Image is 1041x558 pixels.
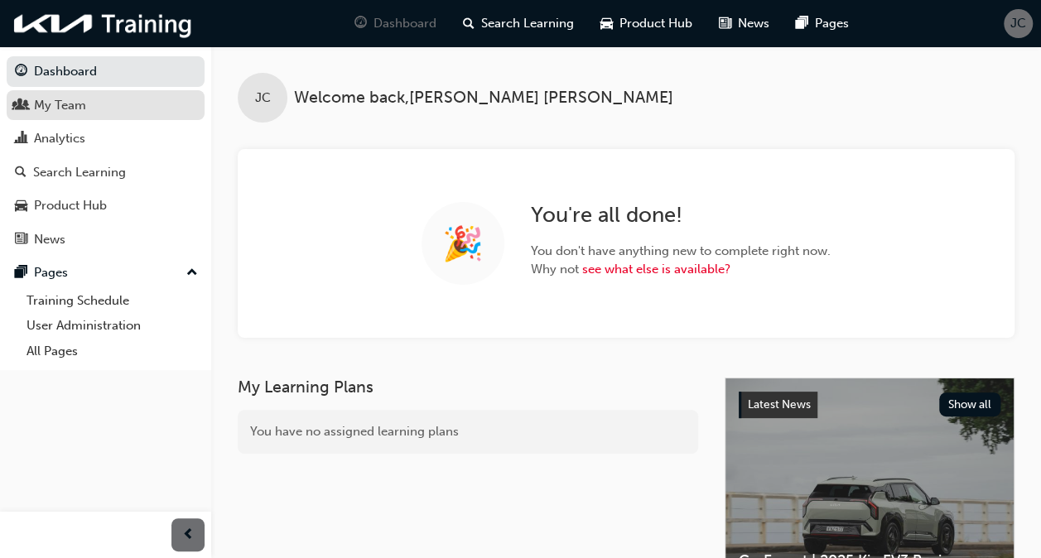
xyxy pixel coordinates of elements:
[531,242,831,261] span: You don't have anything new to complete right now.
[7,90,205,121] a: My Team
[294,89,673,108] span: Welcome back , [PERSON_NAME] [PERSON_NAME]
[34,230,65,249] div: News
[531,260,831,279] span: Why not
[7,190,205,221] a: Product Hub
[587,7,706,41] a: car-iconProduct Hub
[15,166,27,180] span: search-icon
[34,129,85,148] div: Analytics
[7,56,205,87] a: Dashboard
[8,7,199,41] img: kia-training
[815,14,849,33] span: Pages
[15,132,27,147] span: chart-icon
[20,313,205,339] a: User Administration
[481,14,574,33] span: Search Learning
[783,7,862,41] a: pages-iconPages
[34,263,68,282] div: Pages
[7,257,205,288] button: Pages
[582,262,730,277] a: see what else is available?
[15,233,27,248] span: news-icon
[600,13,613,34] span: car-icon
[20,339,205,364] a: All Pages
[748,397,811,411] span: Latest News
[15,266,27,281] span: pages-icon
[706,7,783,41] a: news-iconNews
[238,410,698,454] div: You have no assigned learning plans
[738,14,769,33] span: News
[341,7,450,41] a: guage-iconDashboard
[796,13,808,34] span: pages-icon
[1010,14,1026,33] span: JC
[7,123,205,154] a: Analytics
[374,14,436,33] span: Dashboard
[7,224,205,255] a: News
[33,163,126,182] div: Search Learning
[7,157,205,188] a: Search Learning
[255,89,271,108] span: JC
[34,196,107,215] div: Product Hub
[7,53,205,257] button: DashboardMy TeamAnalyticsSearch LearningProduct HubNews
[531,202,831,228] h2: You're all done!
[182,525,195,546] span: prev-icon
[719,13,731,34] span: news-icon
[354,13,367,34] span: guage-icon
[450,7,587,41] a: search-iconSearch Learning
[1004,9,1033,38] button: JC
[939,392,1001,416] button: Show all
[619,14,692,33] span: Product Hub
[15,199,27,214] span: car-icon
[186,262,198,284] span: up-icon
[15,99,27,113] span: people-icon
[442,234,484,253] span: 🎉
[20,288,205,314] a: Training Schedule
[463,13,475,34] span: search-icon
[34,96,86,115] div: My Team
[15,65,27,79] span: guage-icon
[238,378,698,397] h3: My Learning Plans
[739,392,1000,418] a: Latest NewsShow all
